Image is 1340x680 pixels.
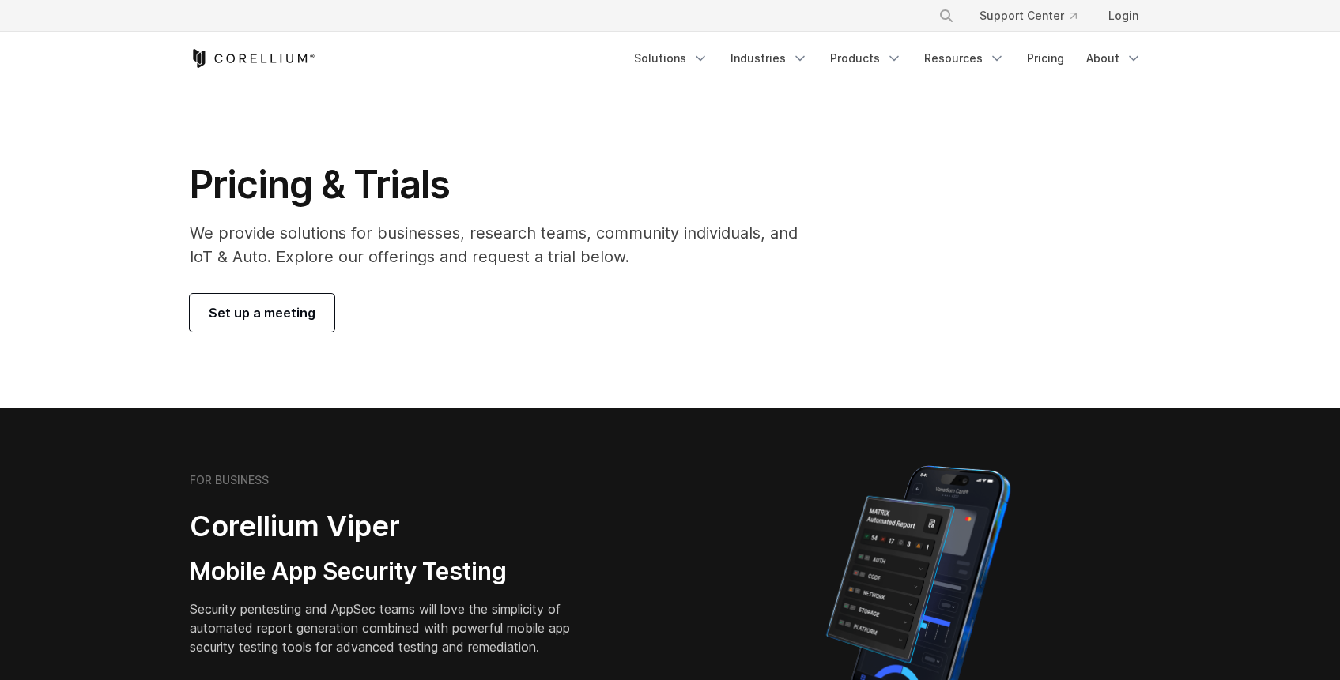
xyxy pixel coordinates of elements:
p: Security pentesting and AppSec teams will love the simplicity of automated report generation comb... [190,599,595,656]
h1: Pricing & Trials [190,161,820,209]
h3: Mobile App Security Testing [190,557,595,587]
a: Industries [721,44,817,73]
a: Support Center [967,2,1089,30]
a: About [1077,44,1151,73]
a: Login [1096,2,1151,30]
button: Search [932,2,961,30]
a: Pricing [1017,44,1074,73]
a: Products [821,44,912,73]
p: We provide solutions for businesses, research teams, community individuals, and IoT & Auto. Explo... [190,221,820,269]
div: Navigation Menu [625,44,1151,73]
a: Solutions [625,44,718,73]
a: Corellium Home [190,49,315,68]
a: Set up a meeting [190,294,334,332]
div: Navigation Menu [919,2,1151,30]
a: Resources [915,44,1014,73]
h2: Corellium Viper [190,509,595,544]
span: Set up a meeting [209,303,315,322]
h6: FOR BUSINESS [190,473,269,487]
